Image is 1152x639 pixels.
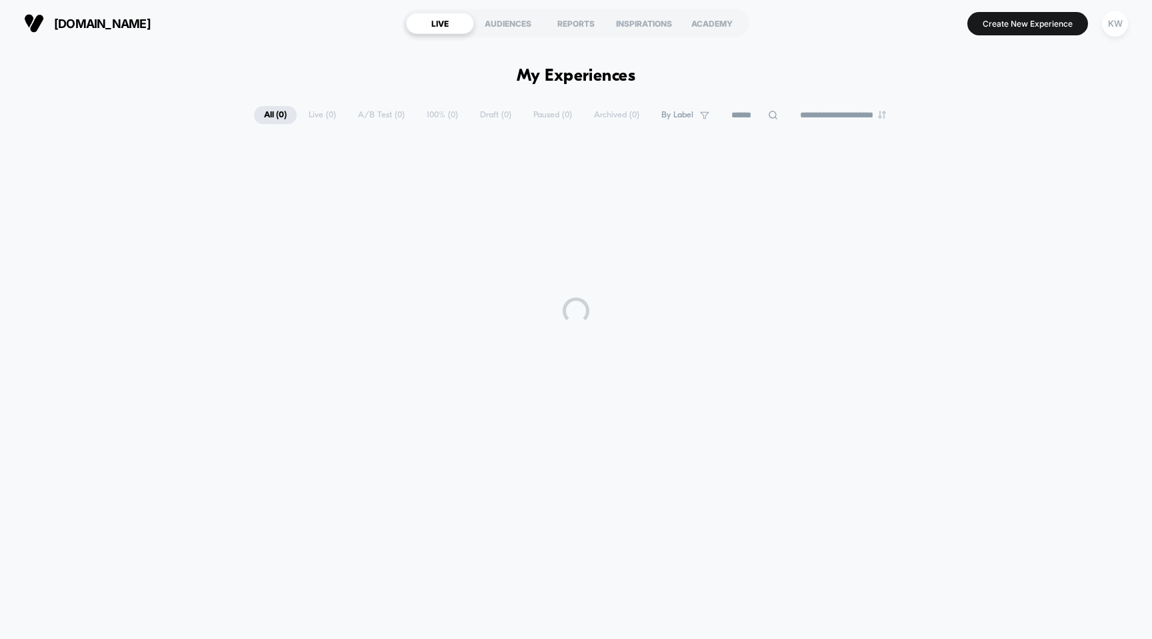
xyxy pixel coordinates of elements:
button: [DOMAIN_NAME] [20,13,155,34]
div: ACADEMY [678,13,746,34]
div: AUDIENCES [474,13,542,34]
span: By Label [661,110,693,120]
button: Create New Experience [967,12,1088,35]
span: [DOMAIN_NAME] [54,17,151,31]
button: KW [1098,10,1132,37]
div: KW [1102,11,1128,37]
img: Visually logo [24,13,44,33]
div: LIVE [406,13,474,34]
div: INSPIRATIONS [610,13,678,34]
img: end [878,111,886,119]
div: REPORTS [542,13,610,34]
h1: My Experiences [517,67,636,86]
span: All ( 0 ) [254,106,297,124]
